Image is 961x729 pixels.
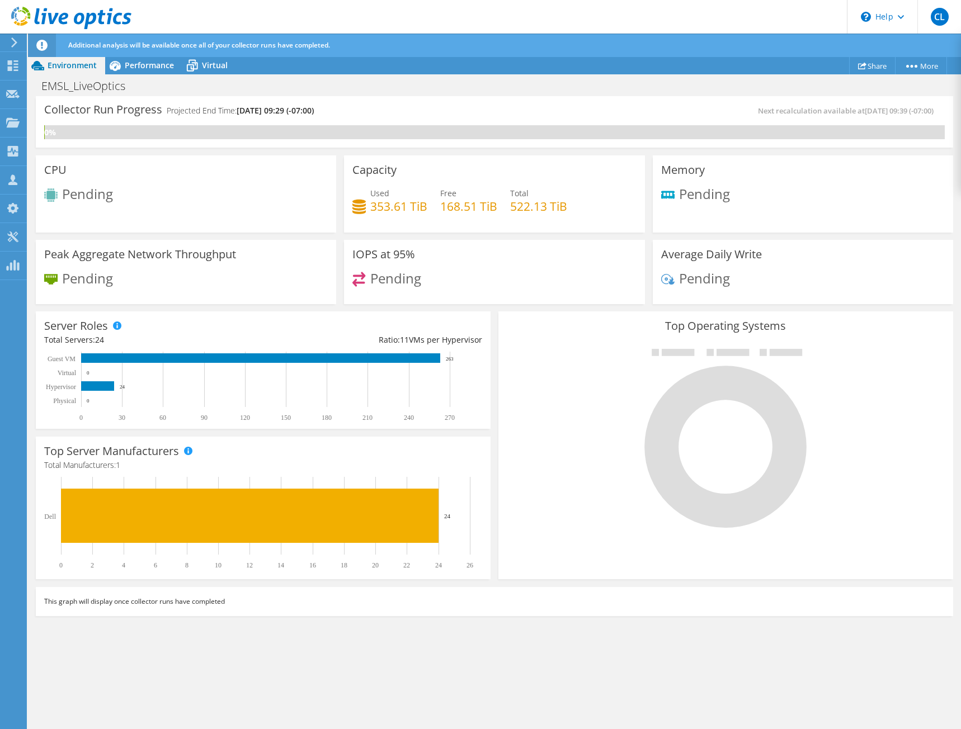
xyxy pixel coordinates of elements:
[322,414,332,422] text: 180
[440,188,456,198] span: Free
[510,188,529,198] span: Total
[758,106,939,116] span: Next recalculation available at
[444,513,451,519] text: 24
[36,80,143,92] h1: EMSL_LiveOptics
[44,513,56,520] text: Dell
[281,414,291,422] text: 150
[679,268,730,287] span: Pending
[467,561,473,569] text: 26
[46,383,76,391] text: Hypervisor
[510,200,567,212] h4: 522.13 TiB
[159,414,166,422] text: 60
[44,164,67,176] h3: CPU
[895,57,947,74] a: More
[125,60,174,70] span: Performance
[445,414,455,422] text: 270
[122,561,125,569] text: 4
[68,40,330,50] span: Additional analysis will be available once all of your collector runs have completed.
[44,320,108,332] h3: Server Roles
[277,561,284,569] text: 14
[87,398,89,404] text: 0
[44,334,263,346] div: Total Servers:
[202,60,228,70] span: Virtual
[201,414,208,422] text: 90
[240,414,250,422] text: 120
[403,561,410,569] text: 22
[62,268,113,287] span: Pending
[931,8,949,26] span: CL
[44,126,45,139] div: 0%
[185,561,189,569] text: 8
[215,561,222,569] text: 10
[79,414,83,422] text: 0
[59,561,63,569] text: 0
[661,248,762,261] h3: Average Daily Write
[370,200,427,212] h4: 353.61 TiB
[62,184,113,203] span: Pending
[400,334,409,345] span: 11
[352,164,397,176] h3: Capacity
[362,414,373,422] text: 210
[435,561,442,569] text: 24
[36,587,953,616] div: This graph will display once collector runs have completed
[440,200,497,212] h4: 168.51 TiB
[372,561,379,569] text: 20
[352,248,415,261] h3: IOPS at 95%
[58,369,77,377] text: Virtual
[91,561,94,569] text: 2
[44,445,179,457] h3: Top Server Manufacturers
[120,384,125,390] text: 24
[370,188,389,198] span: Used
[507,320,945,332] h3: Top Operating Systems
[116,460,120,470] span: 1
[404,414,414,422] text: 240
[44,459,482,471] h4: Total Manufacturers:
[849,57,896,74] a: Share
[661,164,705,176] h3: Memory
[154,561,157,569] text: 6
[679,184,730,202] span: Pending
[309,561,316,569] text: 16
[87,370,89,376] text: 0
[167,105,314,117] h4: Projected End Time:
[865,106,934,116] span: [DATE] 09:39 (-07:00)
[370,268,421,287] span: Pending
[119,414,125,422] text: 30
[341,561,347,569] text: 18
[95,334,104,345] span: 24
[446,356,454,362] text: 263
[53,397,76,405] text: Physical
[246,561,253,569] text: 12
[237,105,314,116] span: [DATE] 09:29 (-07:00)
[263,334,482,346] div: Ratio: VMs per Hypervisor
[48,60,97,70] span: Environment
[44,248,236,261] h3: Peak Aggregate Network Throughput
[861,12,871,22] svg: \n
[48,355,76,363] text: Guest VM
